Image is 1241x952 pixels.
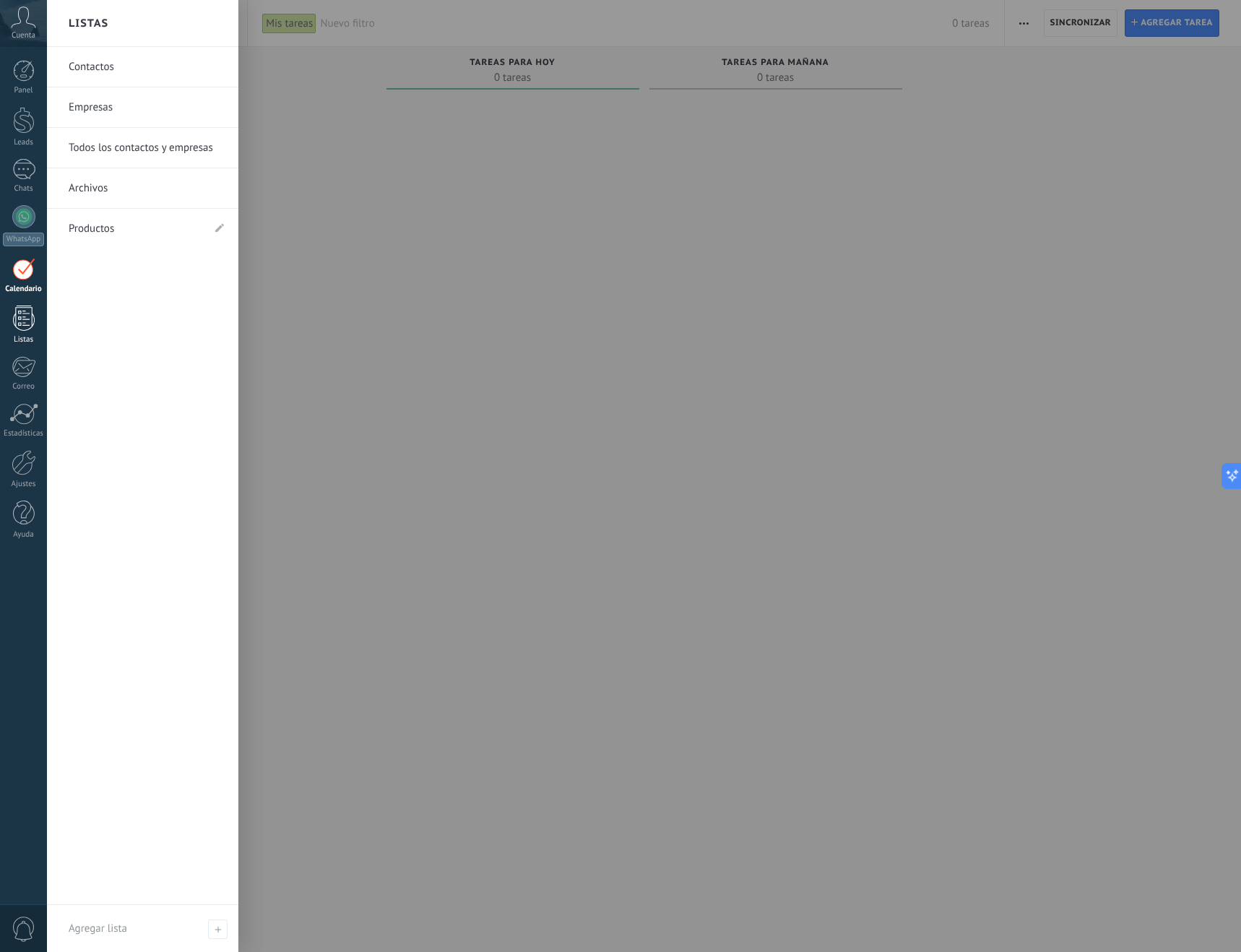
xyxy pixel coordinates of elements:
div: Panel [3,86,45,95]
div: Correo [3,382,45,391]
span: Agregar lista [208,919,228,939]
div: Estadísticas [3,429,45,438]
a: Contactos [69,47,224,87]
h2: Listas [69,1,108,46]
a: Archivos [69,168,224,209]
a: Productos [69,209,202,249]
span: Cuenta [12,31,35,40]
a: Empresas [69,87,224,128]
div: Listas [3,335,45,345]
div: Chats [3,184,45,194]
div: WhatsApp [3,233,44,246]
a: Todos los contactos y empresas [69,128,224,168]
div: Ayuda [3,530,45,540]
span: Agregar lista [69,922,127,935]
div: Ajustes [3,480,45,489]
div: Calendario [3,285,45,294]
div: Leads [3,138,45,147]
